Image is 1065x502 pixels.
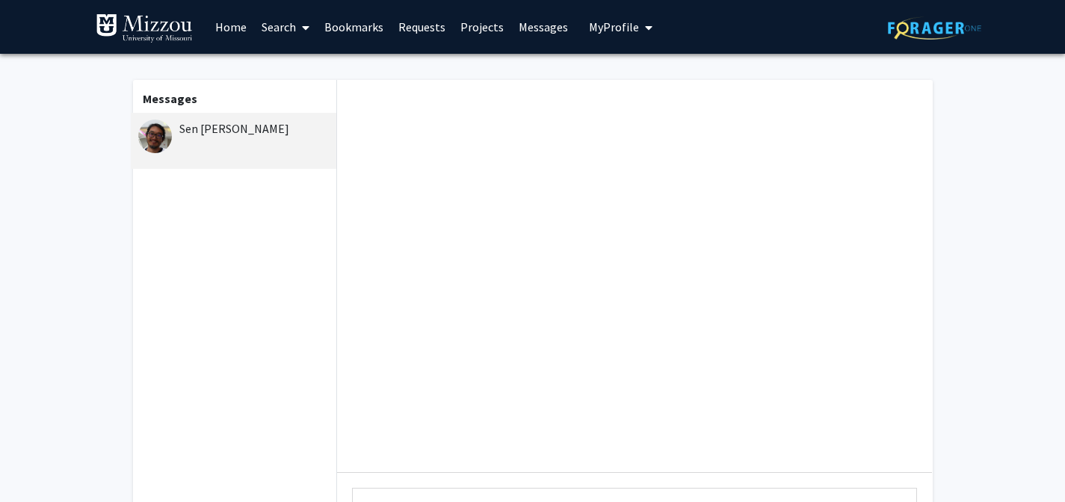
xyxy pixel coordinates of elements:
a: Requests [391,1,453,53]
a: Messages [511,1,575,53]
div: Sen [PERSON_NAME] [138,120,333,137]
a: Search [254,1,317,53]
iframe: Chat [11,435,64,491]
img: University of Missouri Logo [96,13,193,43]
a: Projects [453,1,511,53]
span: My Profile [589,19,639,34]
a: Bookmarks [317,1,391,53]
img: Sen Xu [138,120,172,153]
b: Messages [143,91,197,106]
a: Home [208,1,254,53]
img: ForagerOne Logo [888,16,981,40]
